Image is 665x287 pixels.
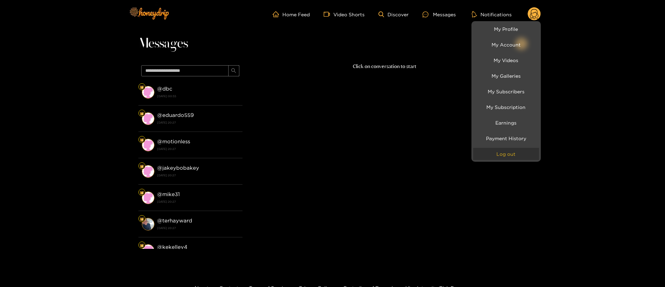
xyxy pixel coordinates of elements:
[473,23,539,35] a: My Profile
[473,85,539,98] a: My Subscribers
[473,54,539,66] a: My Videos
[473,39,539,51] a: My Account
[473,101,539,113] a: My Subscription
[473,132,539,144] a: Payment History
[473,117,539,129] a: Earnings
[473,70,539,82] a: My Galleries
[473,148,539,160] button: Log out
